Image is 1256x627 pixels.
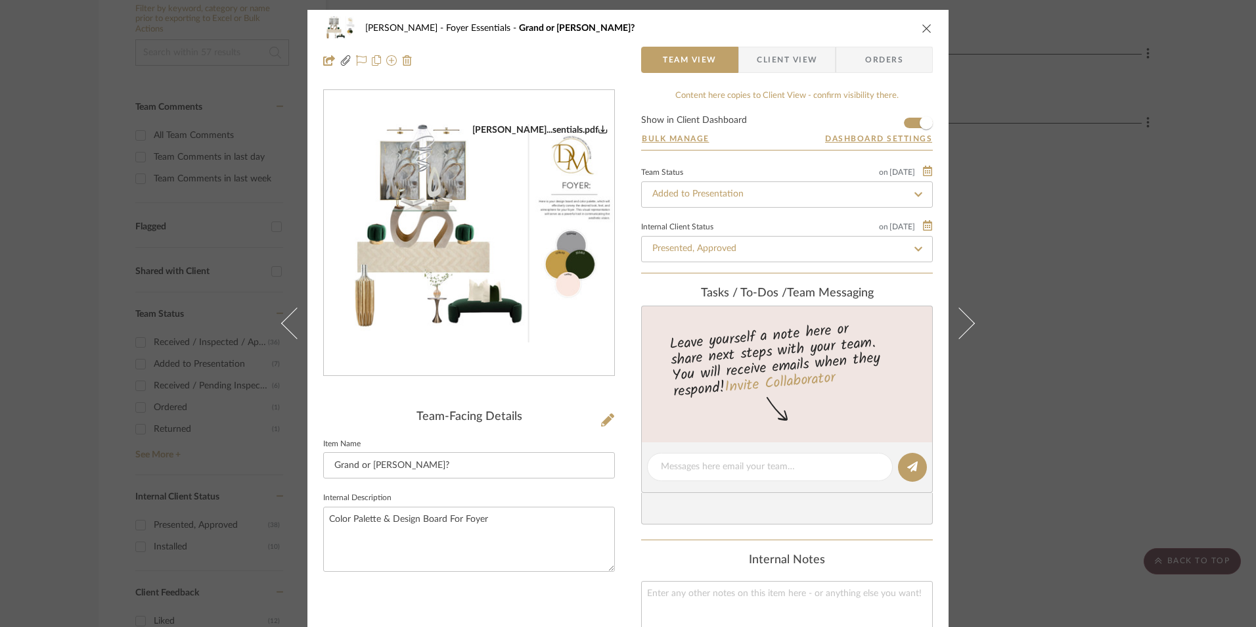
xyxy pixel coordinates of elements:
div: [PERSON_NAME]...sentials.pdf [472,124,608,136]
div: Leave yourself a note here or share next steps with your team. You will receive emails when they ... [640,315,935,403]
img: 931b6237-390c-43be-bdab-33645022e34b_48x40.jpg [323,15,355,41]
label: Item Name [323,441,361,448]
div: Team-Facing Details [323,410,615,425]
span: Team View [663,47,717,73]
input: Enter Item Name [323,452,615,478]
div: 0 [324,124,614,342]
input: Type to Search… [641,181,933,208]
span: Client View [757,47,817,73]
span: Tasks / To-Dos / [701,287,787,299]
button: Bulk Manage [641,133,710,145]
img: Remove from project [402,55,413,66]
img: 931b6237-390c-43be-bdab-33645022e34b_436x436.jpg [324,124,614,342]
div: Internal Notes [641,553,933,568]
span: Foyer Essentials [446,24,519,33]
button: close [921,22,933,34]
span: [PERSON_NAME] [365,24,446,33]
span: [DATE] [888,168,916,177]
span: Orders [851,47,918,73]
div: Team Status [641,170,683,176]
div: Content here copies to Client View - confirm visibility there. [641,89,933,103]
input: Type to Search… [641,236,933,262]
div: team Messaging [641,287,933,301]
label: Internal Description [323,495,392,501]
span: [DATE] [888,222,916,231]
a: Invite Collaborator [724,367,836,400]
span: on [879,223,888,231]
button: Dashboard Settings [824,133,933,145]
div: Internal Client Status [641,224,713,231]
span: on [879,168,888,176]
span: Grand or [PERSON_NAME]? [519,24,635,33]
